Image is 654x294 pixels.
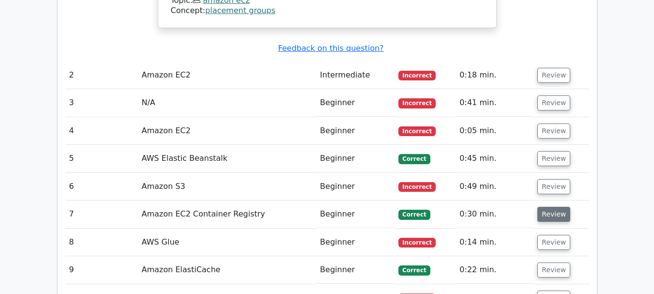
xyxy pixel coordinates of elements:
td: 7 [65,201,138,228]
td: Amazon S3 [137,173,316,201]
div: Concept: [171,6,484,16]
td: 0:30 min. [456,201,533,228]
td: Beginner [316,89,395,117]
td: 5 [65,145,138,172]
button: Review [537,263,570,278]
span: Correct [398,154,430,164]
a: Feedback on this question? [278,44,383,53]
button: Review [537,95,570,110]
td: AWS Glue [137,229,316,256]
button: Review [537,124,570,139]
span: Incorrect [398,71,436,80]
td: Beginner [316,201,395,228]
button: Review [537,179,570,194]
td: 0:05 min. [456,117,533,145]
td: 6 [65,173,138,201]
span: Incorrect [398,238,436,248]
td: 0:18 min. [456,62,533,89]
td: Amazon EC2 Container Registry [137,201,316,228]
td: 4 [65,117,138,145]
span: Correct [398,210,430,219]
td: N/A [137,89,316,117]
span: Correct [398,265,430,275]
td: Amazon ElastiCache [137,256,316,284]
td: Beginner [316,229,395,256]
td: 0:45 min. [456,145,533,172]
span: Incorrect [398,182,436,192]
td: Amazon EC2 [137,117,316,145]
td: 0:49 min. [456,173,533,201]
td: Beginner [316,256,395,284]
td: 9 [65,256,138,284]
button: Review [537,207,570,222]
td: 2 [65,62,138,89]
td: Beginner [316,145,395,172]
button: Review [537,235,570,250]
span: Incorrect [398,98,436,108]
td: AWS Elastic Beanstalk [137,145,316,172]
td: Beginner [316,173,395,201]
span: Incorrect [398,126,436,136]
td: Intermediate [316,62,395,89]
td: Amazon EC2 [137,62,316,89]
button: Review [537,68,570,83]
td: 0:22 min. [456,256,533,284]
td: 8 [65,229,138,256]
td: Beginner [316,117,395,145]
a: placement groups [205,6,275,15]
td: 0:14 min. [456,229,533,256]
button: Review [537,151,570,166]
td: 0:41 min. [456,89,533,117]
td: 3 [65,89,138,117]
